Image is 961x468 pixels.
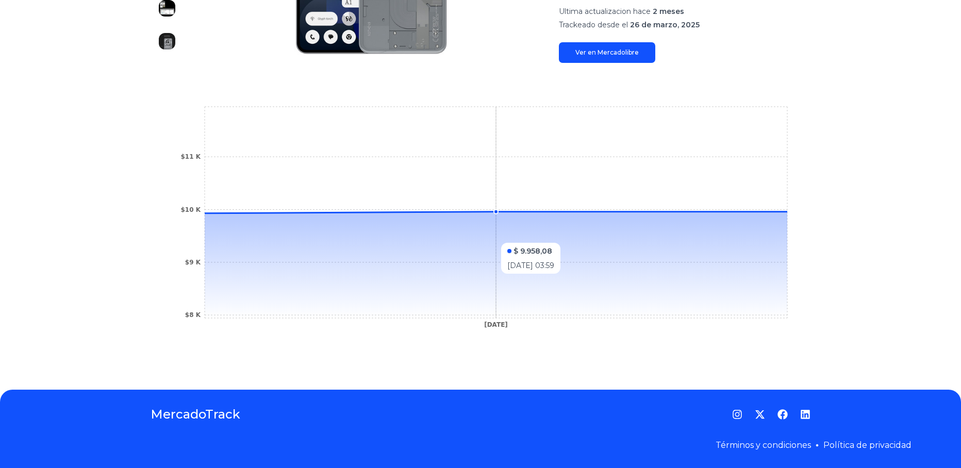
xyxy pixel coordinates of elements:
[151,406,240,423] a: MercadoTrack
[180,206,201,213] tspan: $10 K
[559,42,655,63] a: Ver en Mercadolibre
[732,409,742,420] a: Instagram
[559,7,651,16] span: Ultima actualizacion hace
[716,440,811,450] a: Términos y condiciones
[159,33,175,49] img: Nothing Phone (3a) Pro 12gb Ram 256gb Rom Teléfono 5g Smartphone Snapdragon 7s Gen 3 Octa Cpu 6.7...
[185,259,201,266] tspan: $9 K
[559,20,628,29] span: Trackeado desde el
[630,20,700,29] span: 26 de marzo, 2025
[180,153,201,160] tspan: $11 K
[653,7,684,16] span: 2 meses
[800,409,810,420] a: LinkedIn
[777,409,788,420] a: Facebook
[823,440,912,450] a: Política de privacidad
[755,409,765,420] a: Twitter
[185,311,201,319] tspan: $8 K
[484,321,508,328] tspan: [DATE]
